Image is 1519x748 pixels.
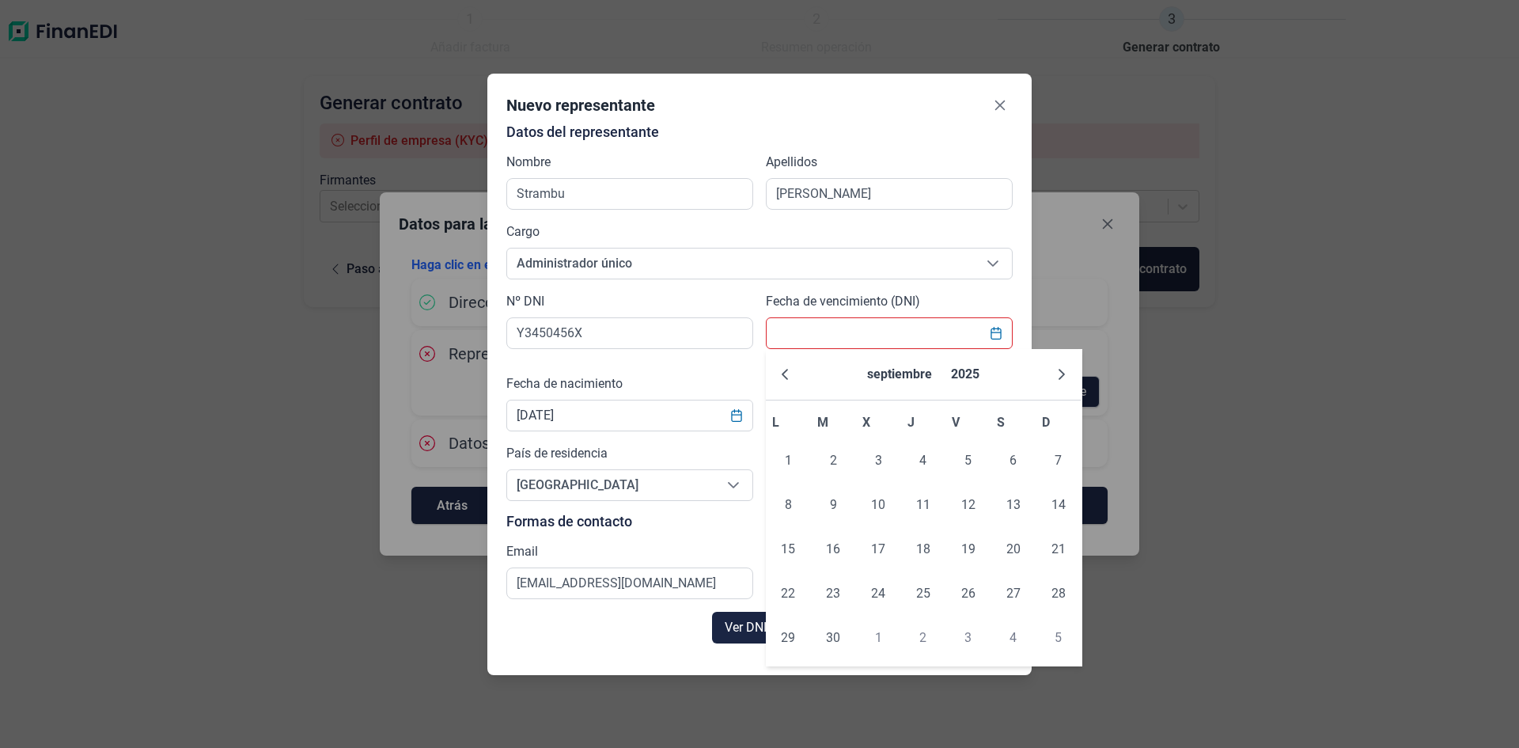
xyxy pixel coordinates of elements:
[998,578,1029,609] span: 27
[506,94,655,116] div: Nuevo representante
[714,470,752,500] div: Seleccione una opción
[953,622,984,654] span: 3
[766,292,920,311] label: Fecha de vencimiento (DNI)
[817,489,849,521] span: 9
[998,489,1029,521] span: 13
[856,616,901,660] td: 01/10/2025
[766,349,1082,666] div: Choose Date
[998,533,1029,565] span: 20
[506,444,608,463] label: País de residencia
[856,571,901,616] td: 24/09/2025
[1043,489,1074,521] span: 14
[507,470,714,500] span: [GEOGRAPHIC_DATA]
[953,533,984,565] span: 19
[817,415,828,430] span: M
[725,618,767,637] span: Ver DNI
[766,439,811,483] td: 01/09/2025
[907,415,915,430] span: J
[856,483,901,527] td: 10/09/2025
[945,483,991,527] td: 12/09/2025
[811,527,856,571] td: 16/09/2025
[991,439,1036,483] td: 06/09/2025
[766,153,817,172] label: Apellidos
[766,483,811,527] td: 08/09/2025
[974,249,1012,279] div: Seleccione una opción
[907,489,939,521] span: 11
[772,622,804,654] span: 29
[1036,616,1081,660] td: 05/10/2025
[1036,439,1081,483] td: 07/09/2025
[1043,578,1074,609] span: 28
[772,489,804,521] span: 8
[991,527,1036,571] td: 20/09/2025
[507,249,974,279] span: Administrador único
[953,489,984,521] span: 12
[506,222,540,241] label: Cargo
[772,578,804,609] span: 22
[862,578,894,609] span: 24
[811,483,856,527] td: 09/09/2025
[772,445,804,477] span: 1
[862,445,894,477] span: 3
[506,514,1013,530] p: Formas de contacto
[861,355,938,393] button: Choose Month
[722,401,752,430] button: Choose Date
[907,445,939,477] span: 4
[907,578,939,609] span: 25
[945,439,991,483] td: 05/09/2025
[862,415,870,430] span: X
[907,622,939,654] span: 2
[953,578,984,609] span: 26
[856,439,901,483] td: 03/09/2025
[506,124,1013,140] p: Datos del representante
[817,533,849,565] span: 16
[1036,527,1081,571] td: 21/09/2025
[991,483,1036,527] td: 13/09/2025
[506,374,623,393] label: Fecha de nacimiento
[1043,445,1074,477] span: 7
[901,527,946,571] td: 18/09/2025
[1049,362,1074,387] button: Next Month
[987,93,1013,118] button: Close
[952,415,960,430] span: V
[506,153,551,172] label: Nombre
[1043,533,1074,565] span: 21
[862,489,894,521] span: 10
[772,415,779,430] span: L
[856,527,901,571] td: 17/09/2025
[862,533,894,565] span: 17
[811,439,856,483] td: 02/09/2025
[817,445,849,477] span: 2
[862,622,894,654] span: 1
[997,415,1005,430] span: S
[945,355,986,393] button: Choose Year
[506,292,544,311] label: Nº DNI
[991,616,1036,660] td: 04/10/2025
[772,533,804,565] span: 15
[772,362,797,387] button: Previous Month
[1043,622,1074,654] span: 5
[766,616,811,660] td: 29/09/2025
[945,527,991,571] td: 19/09/2025
[901,483,946,527] td: 11/09/2025
[991,571,1036,616] td: 27/09/2025
[811,571,856,616] td: 23/09/2025
[766,527,811,571] td: 15/09/2025
[817,622,849,654] span: 30
[907,533,939,565] span: 18
[998,622,1029,654] span: 4
[1042,415,1050,430] span: D
[1036,483,1081,527] td: 14/09/2025
[945,571,991,616] td: 26/09/2025
[901,616,946,660] td: 02/10/2025
[901,571,946,616] td: 25/09/2025
[981,319,1011,347] button: Choose Date
[953,445,984,477] span: 5
[901,439,946,483] td: 04/09/2025
[1036,571,1081,616] td: 28/09/2025
[712,612,779,644] button: Ver DNI
[998,445,1029,477] span: 6
[811,616,856,660] td: 30/09/2025
[766,571,811,616] td: 22/09/2025
[817,578,849,609] span: 23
